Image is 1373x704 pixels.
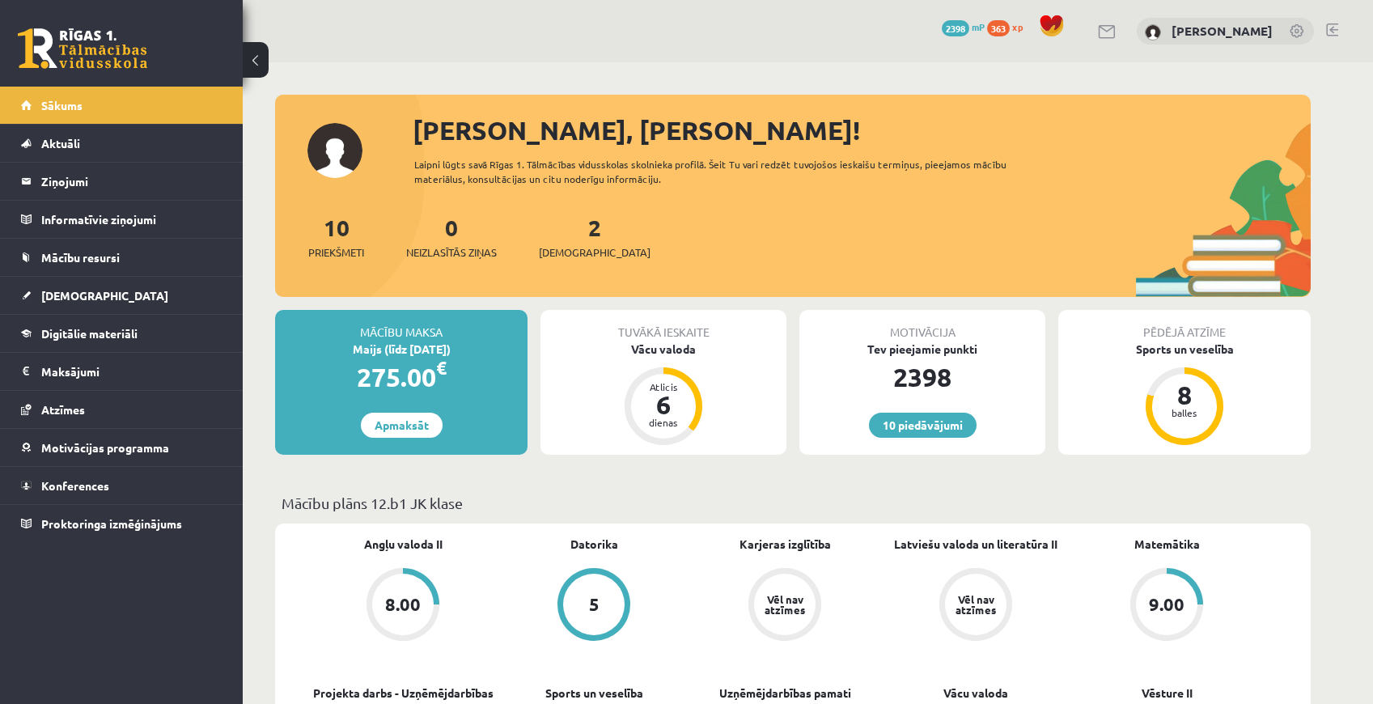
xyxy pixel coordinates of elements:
[275,310,528,341] div: Mācību maksa
[880,568,1071,644] a: Vēl nav atzīmes
[639,382,688,392] div: Atlicis
[275,341,528,358] div: Maijs (līdz [DATE])
[21,429,222,466] a: Motivācijas programma
[308,213,364,261] a: 10Priekšmeti
[987,20,1010,36] span: 363
[21,315,222,352] a: Digitālie materiāli
[972,20,985,33] span: mP
[282,492,1304,514] p: Mācību plāns 12.b1 JK klase
[498,568,689,644] a: 5
[639,418,688,427] div: dienas
[1145,24,1161,40] img: Daniella Bergmane
[41,402,85,417] span: Atzīmes
[41,288,168,303] span: [DEMOGRAPHIC_DATA]
[762,594,807,615] div: Vēl nav atzīmes
[1058,341,1311,358] div: Sports un veselība
[275,358,528,397] div: 275.00
[570,536,618,553] a: Datorika
[942,20,985,33] a: 2398 mP
[799,310,1045,341] div: Motivācija
[689,568,880,644] a: Vēl nav atzīmes
[942,20,969,36] span: 2398
[21,277,222,314] a: [DEMOGRAPHIC_DATA]
[539,213,650,261] a: 2[DEMOGRAPHIC_DATA]
[1149,596,1184,613] div: 9.00
[18,28,147,69] a: Rīgas 1. Tālmācības vidusskola
[414,157,1036,186] div: Laipni lūgts savā Rīgas 1. Tālmācības vidusskolas skolnieka profilā. Šeit Tu vari redzēt tuvojošo...
[41,136,80,151] span: Aktuāli
[413,111,1311,150] div: [PERSON_NAME], [PERSON_NAME]!
[21,87,222,124] a: Sākums
[1058,341,1311,447] a: Sports un veselība 8 balles
[406,244,497,261] span: Neizlasītās ziņas
[364,536,443,553] a: Angļu valoda II
[987,20,1031,33] a: 363 xp
[41,353,222,390] legend: Maksājumi
[869,413,977,438] a: 10 piedāvājumi
[540,341,786,358] div: Vācu valoda
[41,250,120,265] span: Mācību resursi
[540,341,786,447] a: Vācu valoda Atlicis 6 dienas
[799,358,1045,397] div: 2398
[739,536,831,553] a: Karjeras izglītība
[589,596,600,613] div: 5
[41,326,138,341] span: Digitālie materiāli
[406,213,497,261] a: 0Neizlasītās ziņas
[1172,23,1273,39] a: [PERSON_NAME]
[1134,536,1200,553] a: Matemātika
[361,413,443,438] a: Apmaksāt
[41,440,169,455] span: Motivācijas programma
[41,478,109,493] span: Konferences
[539,244,650,261] span: [DEMOGRAPHIC_DATA]
[21,163,222,200] a: Ziņojumi
[799,341,1045,358] div: Tev pieejamie punkti
[540,310,786,341] div: Tuvākā ieskaite
[21,125,222,162] a: Aktuāli
[21,467,222,504] a: Konferences
[639,392,688,418] div: 6
[436,356,447,380] span: €
[1058,310,1311,341] div: Pēdējā atzīme
[1160,382,1209,408] div: 8
[943,685,1008,702] a: Vācu valoda
[1142,685,1193,702] a: Vēsture II
[545,685,643,702] a: Sports un veselība
[41,98,83,112] span: Sākums
[21,391,222,428] a: Atzīmes
[1012,20,1023,33] span: xp
[21,505,222,542] a: Proktoringa izmēģinājums
[385,596,421,613] div: 8.00
[41,201,222,238] legend: Informatīvie ziņojumi
[894,536,1057,553] a: Latviešu valoda un literatūra II
[21,353,222,390] a: Maksājumi
[953,594,998,615] div: Vēl nav atzīmes
[308,244,364,261] span: Priekšmeti
[21,239,222,276] a: Mācību resursi
[1160,408,1209,418] div: balles
[21,201,222,238] a: Informatīvie ziņojumi
[307,568,498,644] a: 8.00
[1071,568,1262,644] a: 9.00
[41,163,222,200] legend: Ziņojumi
[41,516,182,531] span: Proktoringa izmēģinājums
